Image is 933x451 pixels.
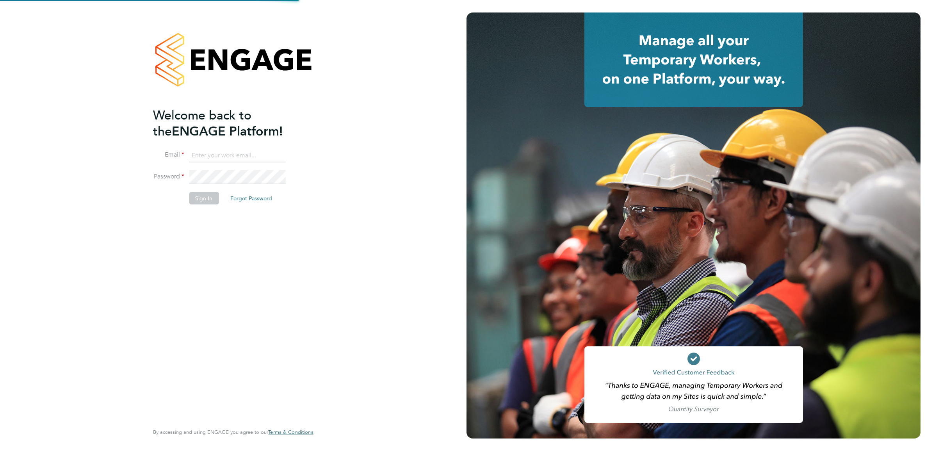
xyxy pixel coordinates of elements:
span: By accessing and using ENGAGE you agree to our [153,429,313,435]
label: Email [153,151,184,159]
span: Terms & Conditions [268,429,313,435]
a: Terms & Conditions [268,429,313,435]
h2: ENGAGE Platform! [153,107,305,139]
span: Welcome back to the [153,107,251,139]
button: Forgot Password [224,192,278,205]
input: Enter your work email... [189,148,285,162]
button: Sign In [189,192,219,205]
label: Password [153,173,184,181]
